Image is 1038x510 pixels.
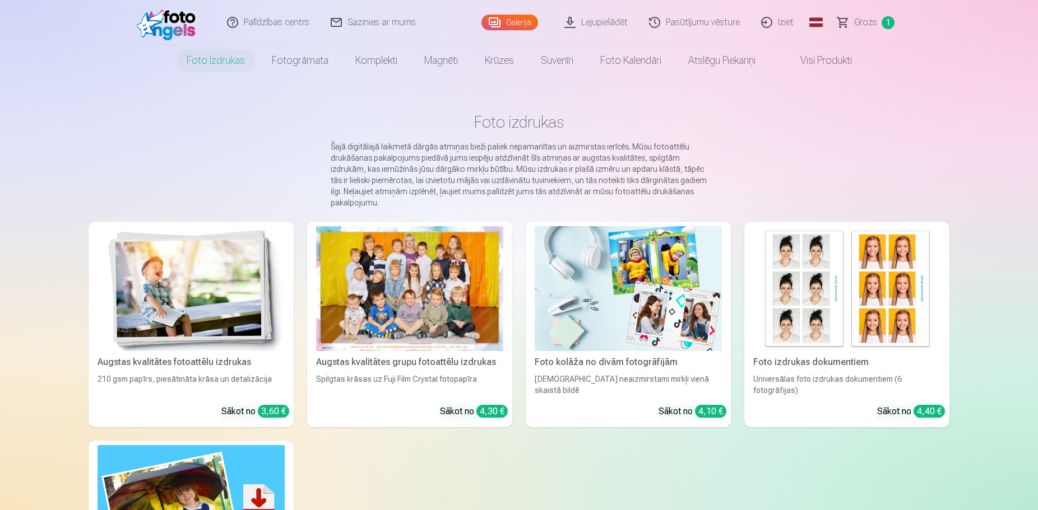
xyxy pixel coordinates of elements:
[854,16,877,29] span: Grozs
[258,405,289,418] div: 3,60 €
[527,45,587,76] a: Suvenīri
[526,222,731,427] a: Foto kolāža no divām fotogrāfijāmFoto kolāža no divām fotogrāfijām[DEMOGRAPHIC_DATA] neaizmirstam...
[440,405,508,418] div: Sākot no
[535,226,722,351] img: Foto kolāža no divām fotogrāfijām
[476,405,508,418] div: 4,30 €
[675,45,769,76] a: Atslēgu piekariņi
[93,355,289,369] div: Augstas kvalitātes fotoattēlu izdrukas
[749,373,945,396] div: Universālas foto izdrukas dokumentiem (6 fotogrāfijas)
[695,405,726,418] div: 4,10 €
[312,373,508,396] div: Spilgtas krāsas uz Fuji Film Crystal fotopapīra
[331,141,707,208] p: Šajā digitālajā laikmetā dārgās atmiņas bieži paliek nepamanītas un aizmirstas ierīcēs. Mūsu foto...
[312,355,508,369] div: Augstas kvalitātes grupu fotoattēlu izdrukas
[481,15,538,30] a: Galerija
[221,405,289,418] div: Sākot no
[98,226,285,351] img: Augstas kvalitātes fotoattēlu izdrukas
[769,45,865,76] a: Visi produkti
[659,405,726,418] div: Sākot no
[744,222,949,427] a: Foto izdrukas dokumentiemFoto izdrukas dokumentiemUniversālas foto izdrukas dokumentiem (6 fotogr...
[258,45,342,76] a: Fotogrāmata
[93,373,289,396] div: 210 gsm papīrs, piesātināta krāsa un detalizācija
[342,45,411,76] a: Komplekti
[882,16,895,29] span: 1
[98,112,940,132] h1: Foto izdrukas
[307,222,512,427] a: Augstas kvalitātes grupu fotoattēlu izdrukasSpilgtas krāsas uz Fuji Film Crystal fotopapīraSākot ...
[530,355,726,369] div: Foto kolāža no divām fotogrāfijām
[914,405,945,418] div: 4,40 €
[877,405,945,418] div: Sākot no
[587,45,675,76] a: Foto kalendāri
[89,222,294,427] a: Augstas kvalitātes fotoattēlu izdrukasAugstas kvalitātes fotoattēlu izdrukas210 gsm papīrs, piesā...
[753,226,940,351] img: Foto izdrukas dokumentiem
[749,355,945,369] div: Foto izdrukas dokumentiem
[173,45,258,76] a: Foto izdrukas
[137,4,201,40] img: /fa1
[530,373,726,396] div: [DEMOGRAPHIC_DATA] neaizmirstami mirkļi vienā skaistā bildē
[471,45,527,76] a: Krūzes
[411,45,471,76] a: Magnēti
